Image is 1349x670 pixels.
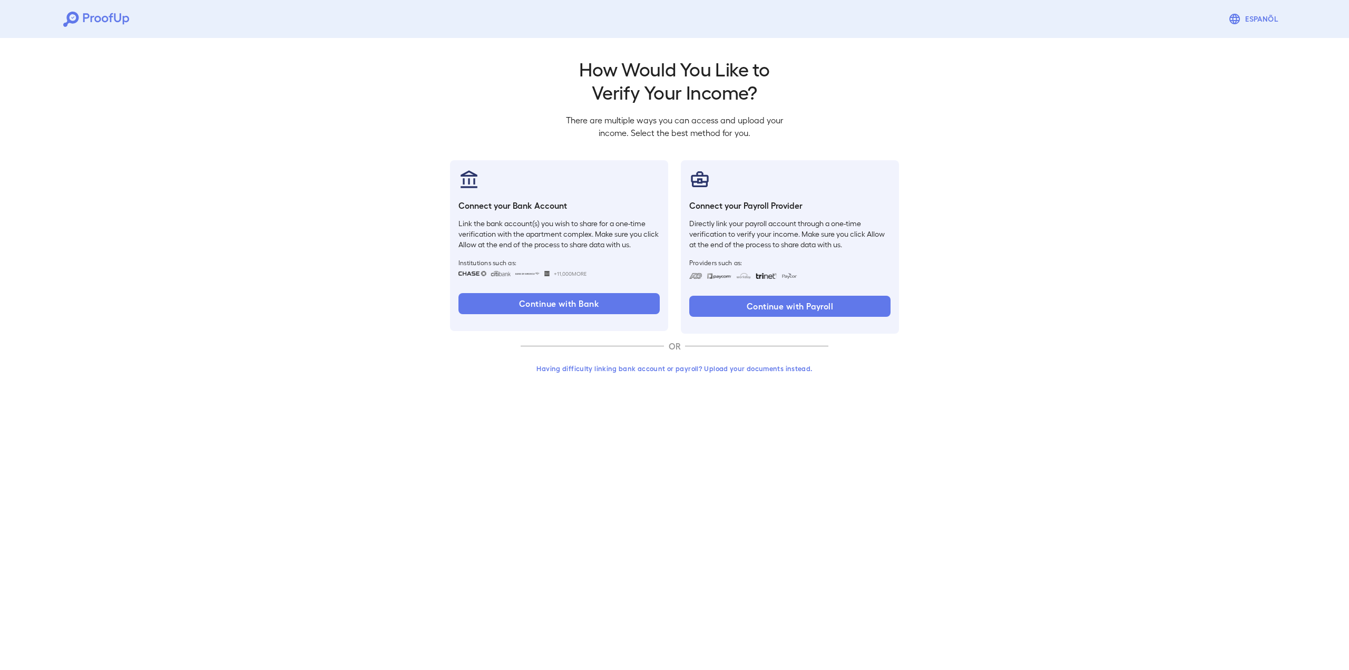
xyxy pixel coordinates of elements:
img: citibank.svg [491,271,511,276]
img: paycon.svg [781,273,797,279]
img: wellsfargo.svg [544,271,550,276]
img: trinet.svg [756,273,777,279]
img: paycom.svg [707,273,732,279]
p: There are multiple ways you can access and upload your income. Select the best method for you. [558,114,791,139]
button: Having difficulty linking bank account or payroll? Upload your documents instead. [521,359,828,378]
h2: How Would You Like to Verify Your Income? [558,57,791,103]
p: Directly link your payroll account through a one-time verification to verify your income. Make su... [689,218,891,250]
p: OR [664,340,685,353]
h6: Connect your Payroll Provider [689,199,891,212]
p: Link the bank account(s) you wish to share for a one-time verification with the apartment complex... [458,218,660,250]
span: Institutions such as: [458,258,660,267]
span: +11,000 More [554,269,586,278]
img: payrollProvider.svg [689,169,710,190]
button: Continue with Payroll [689,296,891,317]
img: bankAccount.svg [458,169,480,190]
h6: Connect your Bank Account [458,199,660,212]
img: chase.svg [458,271,486,276]
span: Providers such as: [689,258,891,267]
img: workday.svg [736,273,751,279]
button: Espanõl [1224,8,1286,30]
img: bankOfAmerica.svg [515,271,540,276]
img: adp.svg [689,273,702,279]
button: Continue with Bank [458,293,660,314]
